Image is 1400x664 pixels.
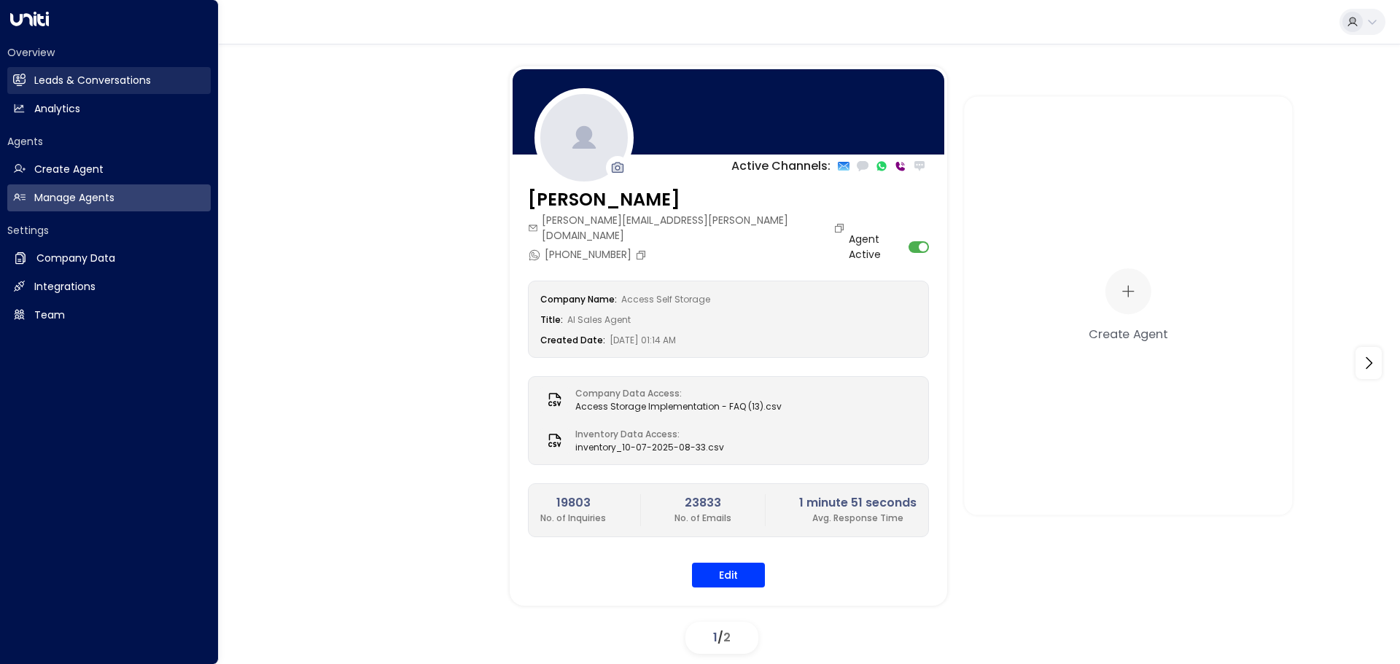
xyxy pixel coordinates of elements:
span: inventory_10-07-2025-08-33.csv [575,441,724,454]
label: Created Date: [540,334,605,346]
span: AI Sales Agent [567,313,631,326]
h2: Agents [7,134,211,149]
div: Create Agent [1089,325,1167,343]
a: Integrations [7,273,211,300]
a: Analytics [7,95,211,122]
h2: Company Data [36,251,115,266]
a: Team [7,302,211,329]
label: Company Name: [540,293,617,305]
span: Access Storage Implementation - FAQ (13).csv [575,400,782,413]
h2: Create Agent [34,162,104,177]
label: Agent Active [849,232,904,262]
label: Inventory Data Access: [575,428,717,441]
h2: 1 minute 51 seconds [799,494,917,512]
h3: [PERSON_NAME] [528,187,849,213]
label: Title: [540,313,563,326]
h2: Integrations [34,279,96,294]
button: Copy [833,222,849,234]
p: No. of Inquiries [540,512,606,525]
p: Active Channels: [731,157,831,175]
div: [PERSON_NAME][EMAIL_ADDRESS][PERSON_NAME][DOMAIN_NAME] [528,213,849,243]
span: [DATE] 01:14 AM [610,334,676,346]
h2: Overview [7,45,211,60]
h2: 23833 [674,494,731,512]
h2: Analytics [34,101,80,117]
h2: Manage Agents [34,190,114,206]
p: No. of Emails [674,512,731,525]
span: 2 [723,629,731,646]
a: Company Data [7,245,211,272]
h2: Settings [7,223,211,238]
a: Leads & Conversations [7,67,211,94]
a: Manage Agents [7,184,211,211]
div: [PHONE_NUMBER] [528,247,650,262]
label: Company Data Access: [575,387,774,400]
span: Access Self Storage [621,293,710,305]
h2: 19803 [540,494,606,512]
h2: Leads & Conversations [34,73,151,88]
div: / [685,622,758,654]
h2: Team [34,308,65,323]
span: 1 [713,629,717,646]
button: Copy [635,249,650,261]
p: Avg. Response Time [799,512,917,525]
button: Edit [692,563,765,587]
a: Create Agent [7,156,211,183]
